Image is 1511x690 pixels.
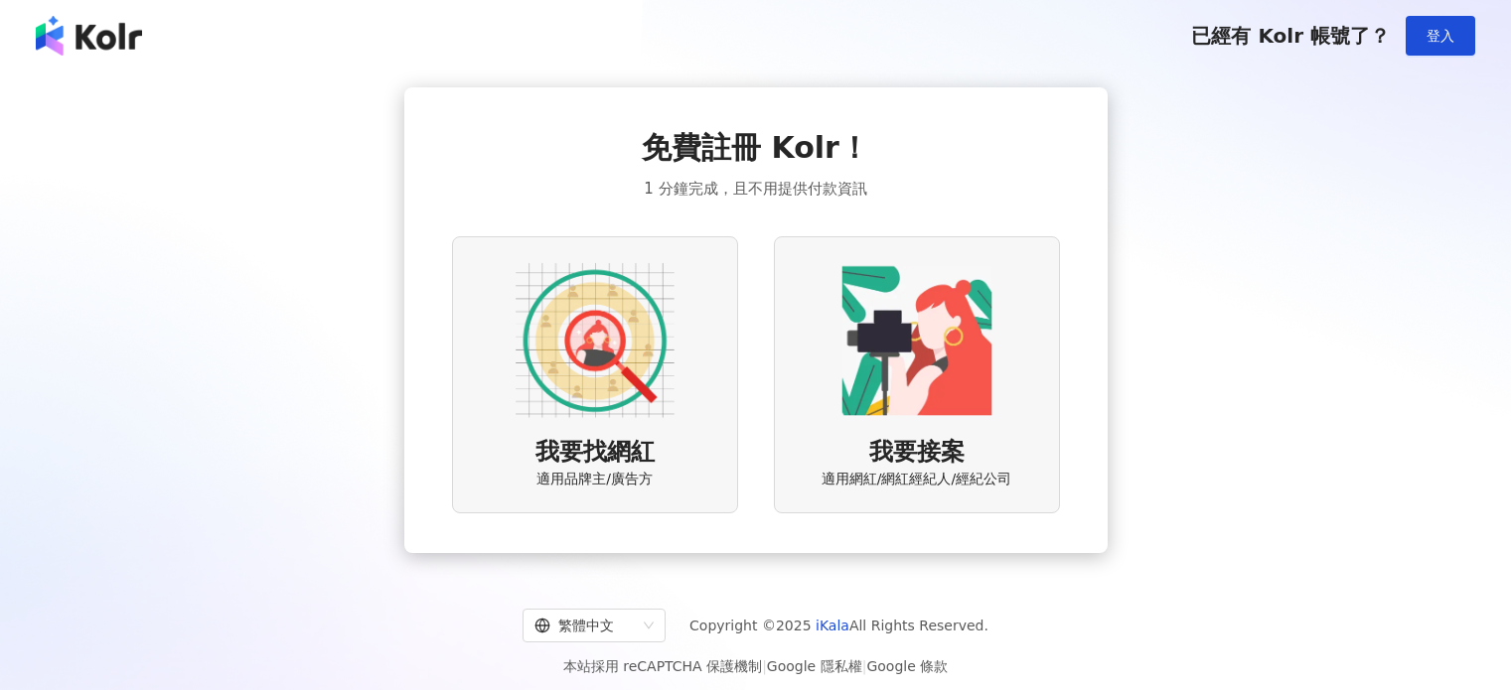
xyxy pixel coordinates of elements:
span: 我要接案 [869,436,965,470]
img: logo [36,16,142,56]
div: 繁體中文 [534,610,636,641]
img: KOL identity option [837,261,996,420]
span: 適用網紅/網紅經紀人/經紀公司 [822,470,1011,489]
span: 本站採用 reCAPTCHA 保護機制 [563,654,948,678]
span: | [862,658,867,674]
span: 已經有 Kolr 帳號了？ [1191,24,1390,48]
a: Google 隱私權 [767,658,862,674]
span: Copyright © 2025 All Rights Reserved. [689,614,988,637]
span: 免費註冊 Kolr！ [642,127,869,169]
span: | [762,658,767,674]
a: iKala [816,618,849,633]
span: 我要找網紅 [535,436,655,470]
button: 登入 [1406,16,1475,56]
span: 適用品牌主/廣告方 [536,470,653,489]
a: Google 條款 [866,658,948,674]
img: AD identity option [516,261,675,420]
span: 1 分鐘完成，且不用提供付款資訊 [644,177,866,201]
span: 登入 [1427,28,1454,44]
